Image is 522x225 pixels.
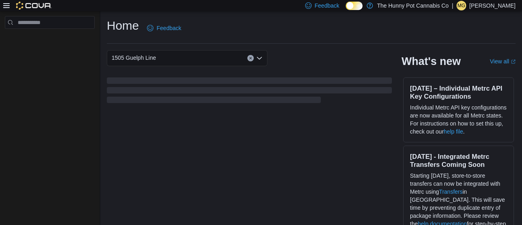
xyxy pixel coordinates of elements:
span: Feedback [315,2,339,10]
nav: Complex example [5,30,95,50]
img: Cova [16,2,52,10]
span: 1505 Guelph Line [112,53,156,63]
h3: [DATE] - Integrated Metrc Transfers Coming Soon [410,152,507,168]
button: Clear input [247,55,254,61]
h3: [DATE] – Individual Metrc API Key Configurations [410,84,507,100]
h2: What's new [402,55,461,68]
p: Individual Metrc API key configurations are now available for all Metrc states. For instructions ... [410,103,507,136]
span: Feedback [157,24,181,32]
input: Dark Mode [346,2,363,10]
a: help file [444,128,463,135]
p: The Hunny Pot Cannabis Co [377,1,449,10]
a: View allExternal link [490,58,516,65]
p: | [452,1,453,10]
a: Transfers [439,189,463,195]
span: Loading [107,79,392,105]
button: Open list of options [256,55,263,61]
a: Feedback [144,20,184,36]
svg: External link [511,59,516,64]
p: [PERSON_NAME] [469,1,516,10]
span: MG [457,1,465,10]
div: Maddy Griffiths [457,1,466,10]
h1: Home [107,18,139,34]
